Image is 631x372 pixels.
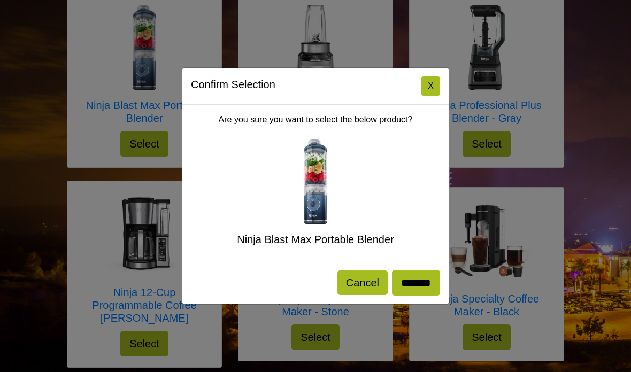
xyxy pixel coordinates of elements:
h5: Confirm Selection [191,76,275,92]
h5: Ninja Blast Max Portable Blender [191,233,440,246]
button: Close [421,76,440,96]
img: Ninja Blast Max Portable Blender [273,139,358,224]
button: Cancel [337,270,388,295]
div: Are you sure you want to select the below product? [182,105,449,261]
